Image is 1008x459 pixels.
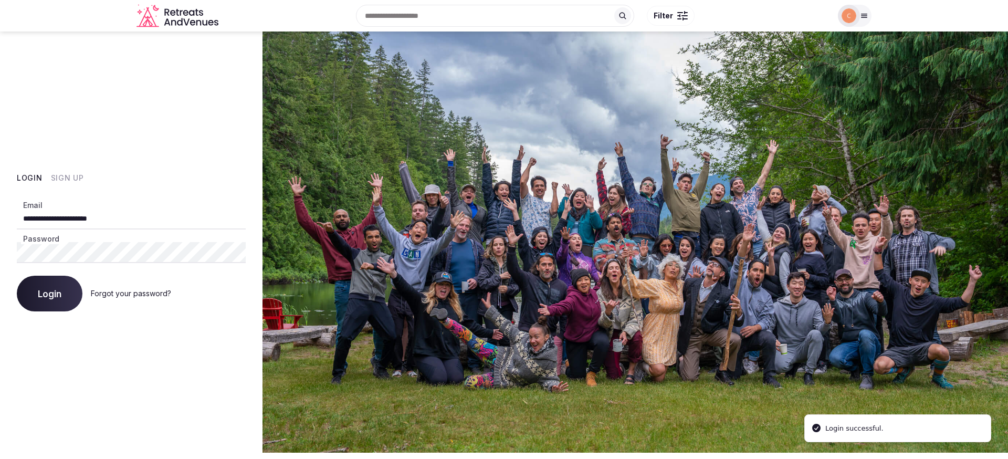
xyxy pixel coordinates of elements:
[262,32,1008,453] img: My Account Background
[17,276,82,311] button: Login
[136,4,220,28] svg: Retreats and Venues company logo
[38,288,61,299] span: Login
[825,423,884,434] div: Login successful.
[647,6,695,26] button: Filter
[842,8,856,23] img: corrina
[654,11,673,21] span: Filter
[51,173,84,183] button: Sign Up
[17,173,43,183] button: Login
[91,289,171,298] a: Forgot your password?
[136,4,220,28] a: Visit the homepage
